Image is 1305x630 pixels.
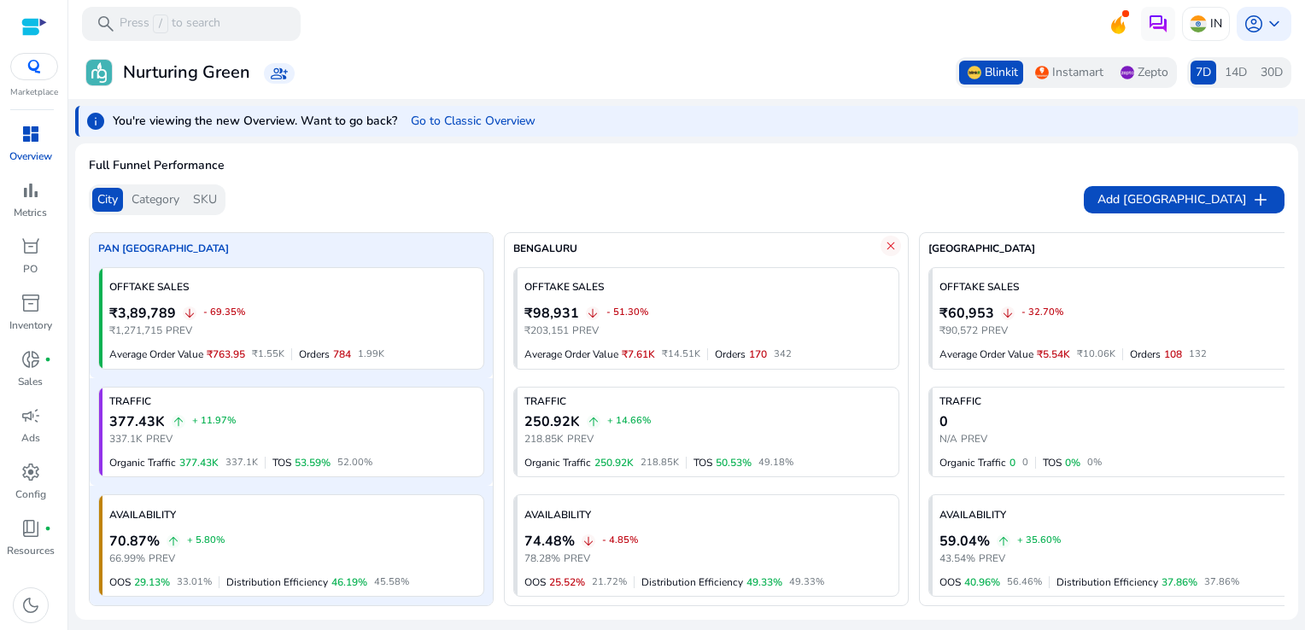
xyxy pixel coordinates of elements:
[272,456,291,470] span: TOS
[524,508,591,522] span: AVAILABILITY
[20,236,41,257] span: orders
[44,356,51,363] span: fiber_manual_record
[123,62,250,83] h3: Nurturing Green
[985,64,1018,81] span: Blinkit
[109,432,143,446] span: 337.1K
[14,205,47,220] p: Metrics
[109,575,131,589] span: OOS
[1017,534,1061,548] span: + 35.60%
[939,551,975,565] span: 43.54%
[939,324,978,337] span: ₹90,572
[149,551,175,565] span: PREV
[1244,14,1264,34] span: account_circle
[939,432,957,446] span: N/A
[20,405,41,426] span: campaign
[774,347,792,362] span: 342
[758,456,793,470] span: 49.18%
[587,415,600,429] span: arrow_upward
[789,575,824,590] span: 49.33%
[9,318,52,333] p: Inventory
[264,63,295,84] a: group_add
[358,347,384,362] span: 1.99K
[90,233,493,259] div: PAN [GEOGRAPHIC_DATA]
[86,60,112,85] img: Nurturing Green
[1022,456,1028,470] span: 0
[411,112,535,130] span: Go to Classic Overview
[1121,66,1134,79] img: Zepto
[20,293,41,313] span: inventory_2
[179,456,219,470] span: 377.43K
[586,306,600,320] span: arrow_downward
[1009,456,1015,470] span: 0
[1196,64,1211,81] span: 7D
[109,456,176,470] span: Organic Traffic
[746,575,782,589] span: 49.33%
[524,531,575,551] span: 74.48%
[1056,575,1158,589] span: Distribution Efficiency
[271,65,288,82] span: group_add
[592,575,627,590] span: 21.72%
[564,551,590,565] span: PREV
[23,261,38,277] p: PO
[524,575,546,589] span: OOS
[641,575,743,589] span: Distribution Efficiency
[337,456,372,470] span: 52.00%
[172,415,185,429] span: arrow_upward
[89,157,1285,174] span: Full Funnel Performance
[20,124,41,144] span: dashboard
[1261,64,1283,81] span: 30D
[299,347,330,361] span: Orders
[1264,14,1285,34] span: keyboard_arrow_down
[939,456,1006,470] span: Organic Traffic
[1204,575,1239,590] span: 37.86%
[1035,66,1049,79] img: Instamart
[715,347,746,361] span: Orders
[939,411,948,432] span: 0
[572,324,599,337] span: PREV
[524,347,618,361] span: Average Order Value
[7,543,55,558] p: Resources
[524,551,560,565] span: 78.28%
[1001,306,1015,320] span: arrow_downward
[964,575,1000,589] span: 40.96%
[607,414,651,429] span: + 14.66%
[939,303,994,324] span: ₹60,953
[333,347,351,361] span: 784
[1052,64,1103,81] span: Instamart
[884,239,898,253] span: close
[96,14,116,34] span: search
[44,525,51,532] span: fiber_manual_record
[524,280,604,294] span: OFFTAKE SALES
[1097,190,1247,208] span: Add [GEOGRAPHIC_DATA]
[374,575,409,590] span: 45.58%
[1189,347,1207,362] span: 132
[505,233,881,259] div: BENGALURU
[524,324,569,337] span: ₹203,151
[192,414,236,429] span: + 11.97%
[109,280,189,294] span: OFFTAKE SALES
[225,456,258,470] span: 337.1K
[524,303,579,324] span: ₹98,931
[404,108,542,135] button: Go to Classic Overview
[1084,186,1285,213] button: Add [GEOGRAPHIC_DATA]add
[146,432,173,446] span: PREV
[979,551,1005,565] span: PREV
[20,595,41,615] span: dark_mode
[183,306,196,320] span: arrow_downward
[295,456,331,470] span: 53.59%
[524,411,580,432] span: 250.92K
[193,191,217,208] span: SKU
[109,508,176,522] span: AVAILABILITY
[1021,306,1063,320] span: - 32.70%
[20,349,41,370] span: donut_small
[749,347,767,361] span: 170
[20,180,41,201] span: bar_chart
[97,191,118,208] span: City
[939,508,1006,522] span: AVAILABILITY
[939,347,1033,361] span: Average Order Value
[187,534,225,548] span: + 5.80%
[109,303,176,324] span: ₹3,89,789
[606,306,648,320] span: - 51.30%
[166,324,192,337] span: PREV
[109,394,151,408] span: TRAFFIC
